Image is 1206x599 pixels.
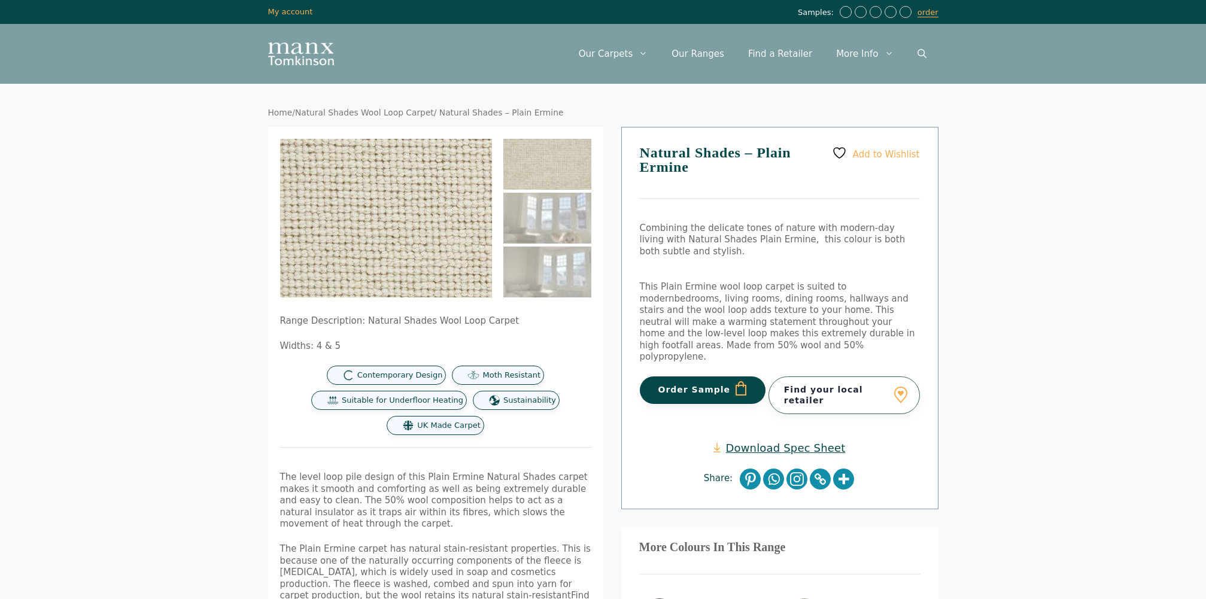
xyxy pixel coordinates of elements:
[763,469,784,489] a: Whatsapp
[567,36,660,72] a: Our Carpets
[295,108,434,117] a: Natural Shades Wool Loop Carpet
[810,469,831,489] a: Copy Link
[740,469,761,489] a: Pinterest
[503,193,591,244] img: Natural Shades - Plain Ermine - Image 2
[482,370,540,381] span: Moth Resistant
[832,145,919,160] a: Add to Wishlist
[268,7,313,16] a: My account
[567,36,938,72] nav: Primary
[918,8,938,17] a: order
[713,441,845,455] a: Download Spec Sheet
[503,247,591,297] img: Natural Shades - Plain Ermine - Image 3
[786,469,807,489] a: Instagram
[833,469,854,489] a: More
[640,376,766,404] button: Order Sample
[280,315,591,327] p: Range Description: Natural Shades Wool Loop Carpet
[640,281,847,304] span: This Plain Ermine wool loop carpet is suited to modern
[736,36,824,72] a: Find a Retailer
[798,8,837,18] span: Samples:
[640,293,915,363] span: bedrooms, living rooms, dining rooms, hallways and stairs and the wool loop adds texture to your ...
[280,340,591,352] p: Widths: 4 & 5
[640,145,920,199] h1: Natural Shades – Plain Ermine
[280,472,588,529] span: The level loop pile design of this Plain Ermine Natural Shades carpet makes it smooth and comfort...
[639,545,921,550] h3: More Colours In This Range
[268,108,293,117] a: Home
[906,36,938,72] a: Open Search Bar
[640,223,906,257] span: Combining the delicate tones of nature with modern-day living with Natural Shades Plain Ermine, t...
[503,396,556,406] span: Sustainability
[704,473,739,485] span: Share:
[417,421,480,431] span: UK Made Carpet
[768,376,920,413] a: Find your local retailer
[853,148,920,159] span: Add to Wishlist
[268,108,938,118] nav: Breadcrumb
[342,396,463,406] span: Suitable for Underfloor Heating
[357,370,443,381] span: Contemporary Design
[503,139,591,190] img: Plain soft cream
[268,42,334,65] img: Manx Tomkinson
[660,36,736,72] a: Our Ranges
[824,36,905,72] a: More Info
